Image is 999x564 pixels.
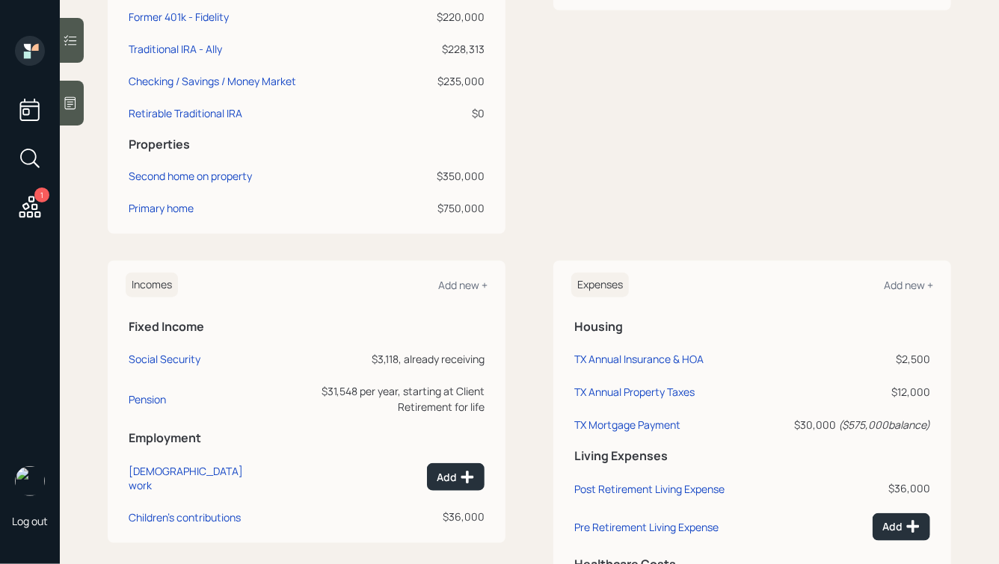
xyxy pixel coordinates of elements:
div: 1 [34,188,49,202]
div: TX Annual Insurance & HOA [574,352,704,366]
div: Log out [12,514,48,528]
div: $750,000 [404,200,485,216]
h6: Incomes [126,273,178,297]
div: Former 401k - Fidelity [129,9,229,25]
div: $36,000 [270,509,485,524]
div: Retirable Traditional IRA [129,105,242,121]
img: hunter_neumayer.jpg [15,466,45,496]
div: Add [437,470,475,485]
div: Second home on property [129,168,252,184]
div: $30,000 [769,417,930,433]
div: $12,000 [769,384,930,400]
div: TX Annual Property Taxes [574,385,695,399]
div: [DEMOGRAPHIC_DATA] work [129,464,264,492]
div: Checking / Savings / Money Market [129,73,296,89]
div: $0 [404,105,485,121]
h6: Expenses [571,273,629,297]
div: Pre Retirement Living Expense [574,520,719,534]
div: Add new + [884,278,933,292]
button: Add [427,463,485,491]
div: Post Retirement Living Expense [574,482,725,496]
div: $235,000 [404,73,485,89]
div: $31,548 per year, starting at Client Retirement for life [270,383,485,415]
h5: Living Expenses [574,449,930,463]
div: $36,000 [769,480,930,496]
div: Pension [129,392,166,406]
div: Social Security [129,352,200,366]
div: Primary home [129,200,194,216]
div: TX Mortgage Payment [574,418,680,432]
div: Children's contributions [129,510,241,524]
div: Add [882,519,920,534]
div: $220,000 [404,9,485,25]
button: Add [873,513,930,541]
div: $350,000 [404,168,485,184]
div: Add new + [438,278,488,292]
h5: Housing [574,320,930,334]
div: $2,500 [769,351,930,367]
i: ( $575,000 balance) [838,418,930,432]
h5: Fixed Income [129,320,485,334]
div: Traditional IRA - Ally [129,41,222,57]
h5: Employment [129,431,485,445]
h5: Properties [129,137,485,152]
div: $3,118, already receiving [270,351,485,367]
div: $228,313 [404,41,485,57]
